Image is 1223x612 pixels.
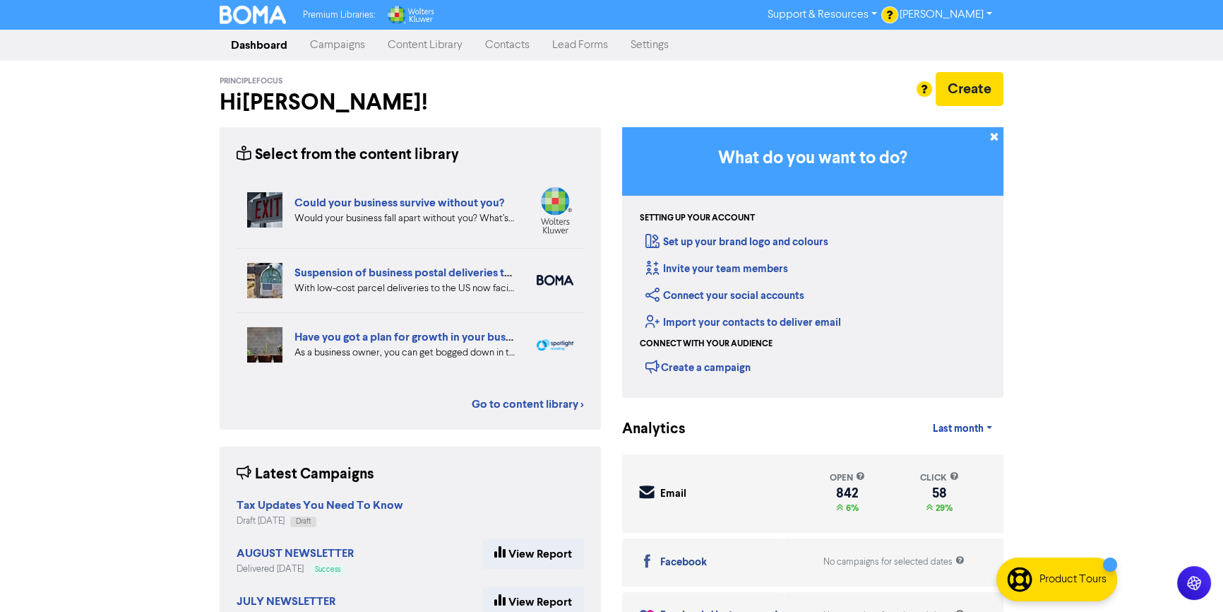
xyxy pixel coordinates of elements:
a: Go to content library > [472,396,584,413]
strong: AUGUST NEWSLETTER [237,546,354,560]
div: Delivered [DATE] [237,563,354,576]
div: 842 [830,488,865,499]
a: Support & Resources [756,4,888,26]
h2: Hi [PERSON_NAME] ! [220,89,601,116]
h3: What do you want to do? [643,148,982,169]
span: Success [315,566,340,573]
a: View Report [482,539,584,569]
strong: JULY NEWSLETTER [237,594,335,608]
a: Contacts [474,31,541,59]
span: Draft [296,518,311,525]
a: AUGUST NEWSLETTER [237,548,354,560]
div: Facebook [660,555,707,571]
div: As a business owner, you can get bogged down in the demands of day-to-day business. We can help b... [294,346,515,360]
a: Dashboard [220,31,299,59]
div: Analytics [622,418,668,440]
div: click [920,471,959,485]
a: Have you got a plan for growth in your business? [294,330,536,344]
span: 29% [933,502,953,514]
span: 6% [843,502,859,514]
a: [PERSON_NAME] [888,4,1003,26]
div: Email [660,486,686,502]
strong: Tax Updates You Need To Know [237,498,403,512]
a: Invite your team members [645,262,788,276]
a: Campaigns [299,31,376,59]
a: Connect your social accounts [645,289,804,302]
div: Getting Started in BOMA [622,127,1003,398]
img: boma [537,275,573,286]
a: Could your business survive without you? [294,196,504,210]
img: spotlight [537,339,573,351]
div: Latest Campaigns [237,464,374,486]
a: Import your contacts to deliver email [645,316,841,329]
div: No campaigns for selected dates [823,555,965,569]
a: JULY NEWSLETTER [237,596,335,608]
iframe: Chat Widget [1152,544,1223,612]
div: Connect with your audience [640,338,772,351]
a: Last month [921,415,1003,443]
div: Create a campaign [645,356,751,377]
img: BOMA Logo [220,6,286,24]
div: Setting up your account [640,212,755,225]
button: Create [936,72,1003,106]
div: With low-cost parcel deliveries to the US now facing tariffs, many international postal services ... [294,281,515,296]
a: Lead Forms [541,31,619,59]
a: Set up your brand logo and colours [645,235,828,249]
span: Last month [933,423,984,435]
a: Tax Updates You Need To Know [237,500,403,512]
a: Content Library [376,31,474,59]
div: Draft [DATE] [237,514,403,528]
div: Would your business fall apart without you? What’s your Plan B in case of accident, illness, or j... [294,211,515,226]
img: Wolters Kluwer [386,6,434,24]
span: Premium Libraries: [303,11,375,20]
img: wolterskluwer [537,187,573,234]
a: Suspension of business postal deliveries to the [GEOGRAPHIC_DATA]: what options do you have? [294,266,792,280]
span: PrincipleFocus [220,76,282,86]
div: open [830,471,865,485]
a: Settings [619,31,680,59]
div: Select from the content library [237,144,459,166]
div: 58 [920,488,959,499]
